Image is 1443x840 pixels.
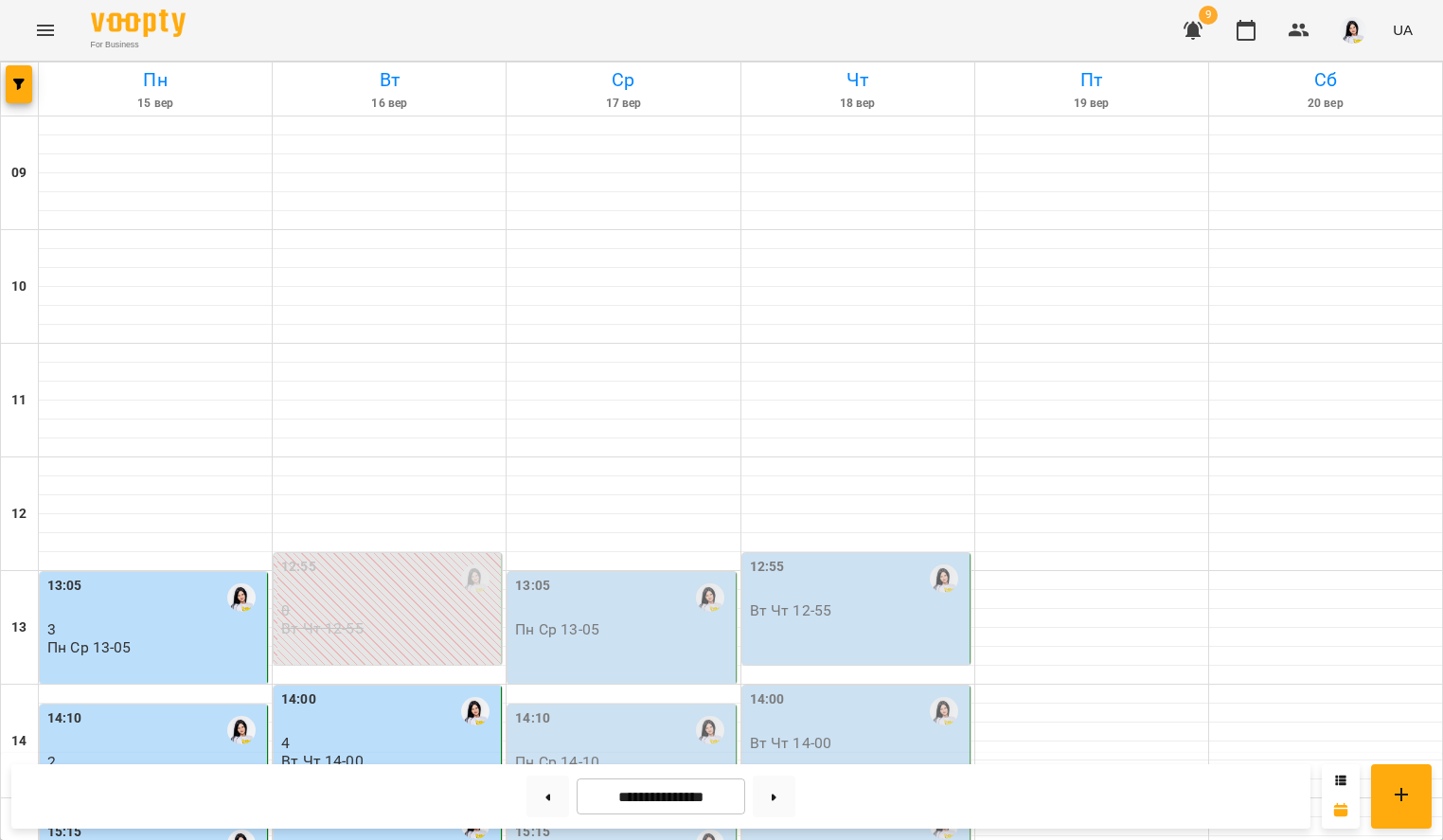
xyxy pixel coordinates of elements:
h6: 15 вер [42,95,269,113]
h6: Чт [744,65,971,95]
p: Пн Ср 13-05 [515,621,599,637]
h6: 09 [11,163,27,184]
img: Новицька Ольга Ігорівна [227,583,256,612]
img: Новицька Ольга Ігорівна [696,716,724,744]
img: Новицька Ольга Ігорівна [461,697,490,725]
img: Voopty Logo [91,9,186,37]
h6: 19 вер [978,95,1205,113]
p: Вт Чт 12-55 [281,620,364,636]
label: 13:05 [47,576,82,597]
label: 13:05 [515,576,550,597]
h6: Пт [978,65,1205,95]
p: 0 [281,602,497,618]
p: Вт Чт 14-00 [750,735,832,751]
h6: 12 [11,504,27,525]
h6: 16 вер [276,95,503,113]
button: UA [1385,12,1420,47]
h6: 18 вер [744,95,971,113]
p: 4 [281,735,497,751]
label: 14:00 [750,689,785,710]
label: 14:00 [281,689,316,710]
h6: Пн [42,65,269,95]
h6: 10 [11,277,27,297]
h6: Вт [276,65,503,95]
img: 2db0e6d87653b6f793ba04c219ce5204.jpg [1340,17,1366,44]
p: 3 [47,621,263,637]
h6: 14 [11,731,27,752]
p: Пн Ср 13-05 [47,639,132,655]
img: Новицька Ольга Ігорівна [930,564,958,593]
label: 12:55 [750,557,785,578]
h6: 11 [11,390,27,411]
h6: 13 [11,617,27,638]
label: 14:10 [47,708,82,729]
h6: Сб [1212,65,1439,95]
button: Menu [23,8,68,53]
h6: 17 вер [509,95,737,113]
span: 9 [1199,6,1218,25]
label: 12:55 [281,557,316,578]
span: For Business [91,39,186,51]
img: Новицька Ольга Ігорівна [461,564,490,593]
img: Новицька Ольга Ігорівна [227,716,256,744]
label: 14:10 [515,708,550,729]
p: Вт Чт 12-55 [750,602,832,618]
img: Новицька Ольга Ігорівна [930,697,958,725]
h6: 20 вер [1212,95,1439,113]
img: Новицька Ольга Ігорівна [696,583,724,612]
span: UA [1393,20,1413,40]
h6: Ср [509,65,737,95]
